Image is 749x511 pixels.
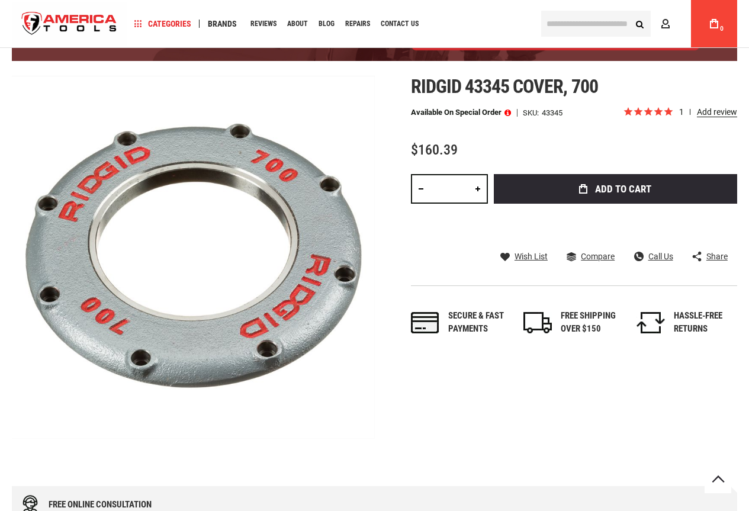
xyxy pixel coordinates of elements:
img: RIDGID 43345 COVER, 700 [12,76,375,439]
div: Secure & fast payments [448,310,512,335]
span: Add to Cart [595,184,651,194]
a: Wish List [500,251,548,262]
span: Categories [134,20,191,28]
a: Categories [129,16,197,32]
a: Brands [202,16,242,32]
p: Available on Special Order [411,108,511,117]
a: store logo [12,2,127,46]
div: HASSLE-FREE RETURNS [674,310,737,335]
span: Share [706,252,728,261]
a: Blog [313,16,340,32]
span: 0 [720,25,724,32]
a: Call Us [634,251,673,262]
strong: SKU [523,109,542,117]
span: Brands [208,20,237,28]
span: Rated 5.0 out of 5 stars 1 reviews [623,106,737,119]
div: FREE SHIPPING OVER $150 [561,310,624,335]
img: America Tools [12,2,127,46]
iframe: Secure express checkout frame [491,207,740,265]
span: Reviews [250,20,277,27]
img: shipping [523,312,552,333]
a: Reviews [245,16,282,32]
a: Compare [567,251,615,262]
a: Contact Us [375,16,424,32]
span: Blog [319,20,335,27]
a: About [282,16,313,32]
div: Free online consultation [49,500,152,510]
span: Contact Us [381,20,419,27]
span: Compare [581,252,615,261]
span: About [287,20,308,27]
button: Add to Cart [494,174,737,204]
button: Search [628,12,651,35]
span: Wish List [515,252,548,261]
span: Call Us [648,252,673,261]
span: 1 reviews [679,107,737,117]
span: $160.39 [411,142,458,158]
img: returns [637,312,665,333]
img: payments [411,312,439,333]
a: Repairs [340,16,375,32]
span: Ridgid 43345 cover, 700 [411,75,598,98]
span: Repairs [345,20,370,27]
div: 43345 [542,109,562,117]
